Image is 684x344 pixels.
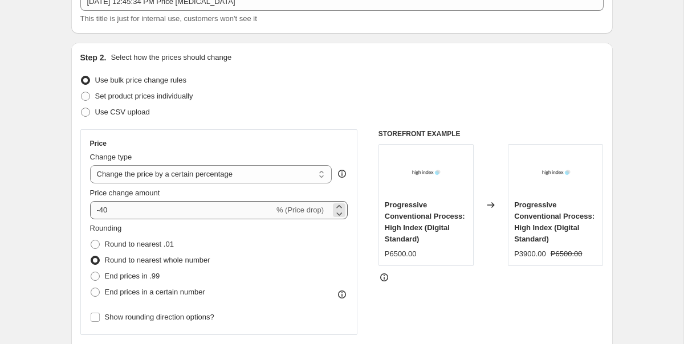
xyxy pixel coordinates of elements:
div: P6500.00 [385,248,417,260]
img: highindex_eaa7c84b-e72b-4443-be72-0466be8582ce_80x.png [533,150,579,196]
span: Rounding [90,224,122,232]
span: Progressive Conventional Process: High Index (Digital Standard) [385,200,465,243]
span: Round to nearest whole number [105,256,210,264]
span: Price change amount [90,189,160,197]
div: P3900.00 [514,248,546,260]
h6: STOREFRONT EXAMPLE [378,129,604,138]
span: End prices in a certain number [105,288,205,296]
span: Use CSV upload [95,108,150,116]
input: -15 [90,201,274,219]
span: % (Price drop) [276,206,324,214]
span: Change type [90,153,132,161]
span: End prices in .99 [105,272,160,280]
span: Round to nearest .01 [105,240,174,248]
span: Use bulk price change rules [95,76,186,84]
strike: P6500.00 [551,248,583,260]
span: Progressive Conventional Process: High Index (Digital Standard) [514,200,595,243]
p: Select how the prices should change [111,52,231,63]
span: Show rounding direction options? [105,313,214,321]
span: This title is just for internal use, customers won't see it [80,14,257,23]
h3: Price [90,139,107,148]
div: help [336,168,348,179]
img: highindex_eaa7c84b-e72b-4443-be72-0466be8582ce_80x.png [403,150,449,196]
span: Set product prices individually [95,92,193,100]
h2: Step 2. [80,52,107,63]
